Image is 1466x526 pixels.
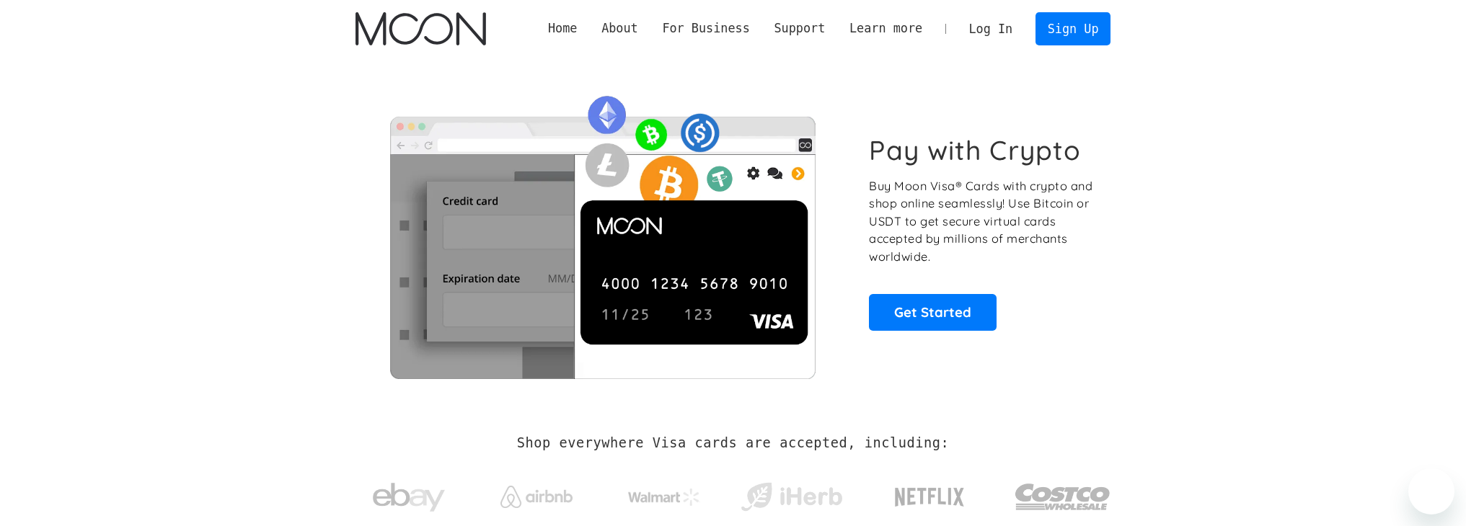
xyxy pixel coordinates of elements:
div: For Business [662,19,749,37]
a: home [356,12,486,45]
div: Support [762,19,837,37]
a: Log In [957,13,1025,45]
p: Buy Moon Visa® Cards with crypto and shop online seamlessly! Use Bitcoin or USDT to get secure vi... [869,177,1095,266]
div: For Business [650,19,762,37]
div: Learn more [837,19,935,37]
h2: Shop everywhere Visa cards are accepted, including: [517,435,949,451]
a: Home [536,19,589,37]
img: Moon Cards let you spend your crypto anywhere Visa is accepted. [356,86,849,378]
a: Airbnb [482,471,590,515]
img: ebay [373,475,445,520]
img: Netflix [893,479,966,515]
div: Support [774,19,825,37]
img: Moon Logo [356,12,486,45]
div: Learn more [849,19,922,37]
a: Get Started [869,294,997,330]
img: iHerb [738,478,845,516]
a: Netflix [865,465,994,522]
img: Walmart [628,489,700,506]
a: Walmart [610,474,717,513]
img: Costco [1015,470,1111,524]
img: Airbnb [500,486,573,508]
a: Sign Up [1036,12,1110,45]
div: About [601,19,638,37]
iframe: Botón para iniciar la ventana de mensajería [1408,468,1454,514]
h1: Pay with Crypto [869,134,1081,166]
div: About [589,19,650,37]
a: iHerb [738,464,845,523]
